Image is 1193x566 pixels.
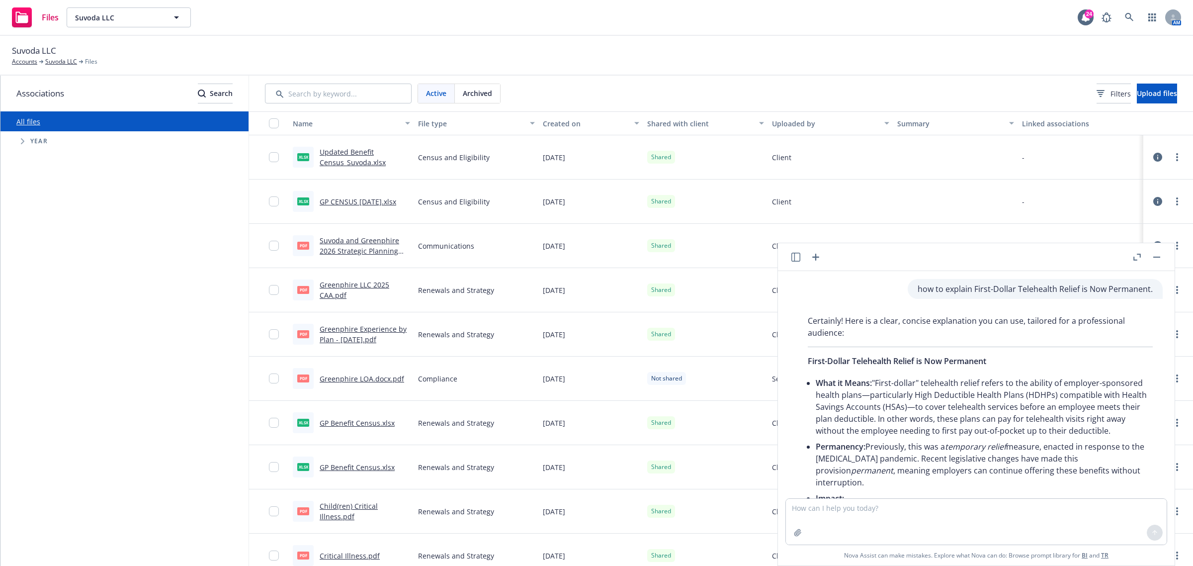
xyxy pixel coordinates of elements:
div: Uploaded by [772,118,878,129]
span: Shared [651,551,671,560]
span: Nova Assist can make mistakes. Explore what Nova can do: Browse prompt library for and [844,545,1108,566]
span: Files [42,13,59,21]
span: Archived [463,88,492,98]
span: xlsx [297,153,309,161]
span: Upload files [1137,89,1177,98]
a: Greenphire LLC 2025 CAA.pdf [320,280,389,300]
span: [DATE] [543,196,565,207]
input: Search by keyword... [265,84,412,103]
button: Shared with client [643,111,768,135]
span: Renewals and Strategy [418,285,494,295]
em: temporary relief [945,441,1006,452]
span: xlsx [297,197,309,205]
a: more [1171,461,1183,473]
span: [DATE] [543,152,565,163]
span: What it Means: [816,377,872,388]
a: more [1171,151,1183,163]
svg: Search [198,90,206,97]
div: 24 [1085,9,1094,18]
span: Client [772,285,791,295]
span: [DATE] [543,285,565,295]
span: Renewals and Strategy [418,506,494,517]
a: All files [16,117,40,126]
span: pdf [297,552,309,559]
span: Not shared [651,374,682,383]
span: pdf [297,507,309,515]
span: Shared [651,285,671,294]
input: Toggle Row Selected [269,285,279,295]
a: more [1171,550,1183,562]
a: more [1171,328,1183,340]
span: Renewals and Strategy [418,418,494,428]
a: more [1171,240,1183,252]
a: Accounts [12,57,37,66]
span: Servicing team [772,374,821,384]
span: Client [772,551,791,561]
div: File type [418,118,524,129]
p: how to explain First-Dollar Telehealth Relief is Now Permanent. [918,283,1153,295]
span: Renewals and Strategy [418,329,494,340]
input: Toggle Row Selected [269,418,279,428]
span: xlsx [297,463,309,471]
span: Client [772,152,791,163]
div: Name [293,118,399,129]
a: GP Benefit Census.xlsx [320,418,395,428]
a: Files [8,3,63,31]
span: pdf [297,375,309,382]
span: [DATE] [543,551,565,561]
a: GP CENSUS [DATE].xlsx [320,197,396,206]
div: - [1022,196,1024,207]
li: "First-dollar" telehealth relief refers to the ability of employer-sponsored health plans—particu... [816,375,1153,439]
span: Client [772,462,791,472]
span: Renewals and Strategy [418,551,494,561]
a: Greenphire Experience by Plan - [DATE].pdf [320,324,407,344]
span: Permanency: [816,441,865,452]
button: SearchSearch [198,84,233,103]
span: Communications [418,241,474,251]
span: [DATE] [543,241,565,251]
span: Census and Eligibility [418,152,490,163]
a: Suvoda and Greenphire 2026 Strategic Planning [DATE].pdf [320,236,399,266]
div: Summary [897,118,1004,129]
div: Linked associations [1022,118,1139,129]
li: Previously, this was a measure, enacted in response to the [MEDICAL_DATA] pandemic. Recent legisl... [816,439,1153,490]
span: xlsx [297,419,309,426]
a: BI [1082,551,1088,560]
a: TR [1101,551,1108,560]
span: Shared [651,463,671,472]
span: Client [772,241,791,251]
input: Toggle Row Selected [269,329,279,339]
span: Associations [16,87,64,100]
span: Renewals and Strategy [418,462,494,472]
span: Shared [651,241,671,250]
input: Toggle Row Selected [269,152,279,162]
div: Created on [543,118,628,129]
span: Suvoda LLC [12,44,56,57]
span: Client [772,329,791,340]
a: Critical Illness.pdf [320,551,380,561]
span: Compliance [418,374,457,384]
span: [DATE] [543,506,565,517]
span: Client [772,506,791,517]
span: Shared [651,330,671,339]
input: Toggle Row Selected [269,506,279,516]
span: Filters [1097,89,1131,99]
div: - [1022,152,1024,163]
a: Report a Bug [1097,7,1116,27]
a: Updated Benefit Census_Suvoda.xlsx [320,147,386,167]
span: pdf [297,286,309,293]
a: Search [1119,7,1139,27]
button: Created on [539,111,643,135]
div: Search [198,84,233,103]
span: pdf [297,330,309,338]
span: [DATE] [543,329,565,340]
a: Switch app [1142,7,1162,27]
div: Tree Example [0,131,249,151]
span: Shared [651,507,671,516]
span: [DATE] [543,374,565,384]
span: [DATE] [543,462,565,472]
span: Files [85,57,97,66]
span: Shared [651,197,671,206]
span: Shared [651,418,671,427]
span: Active [426,88,446,98]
